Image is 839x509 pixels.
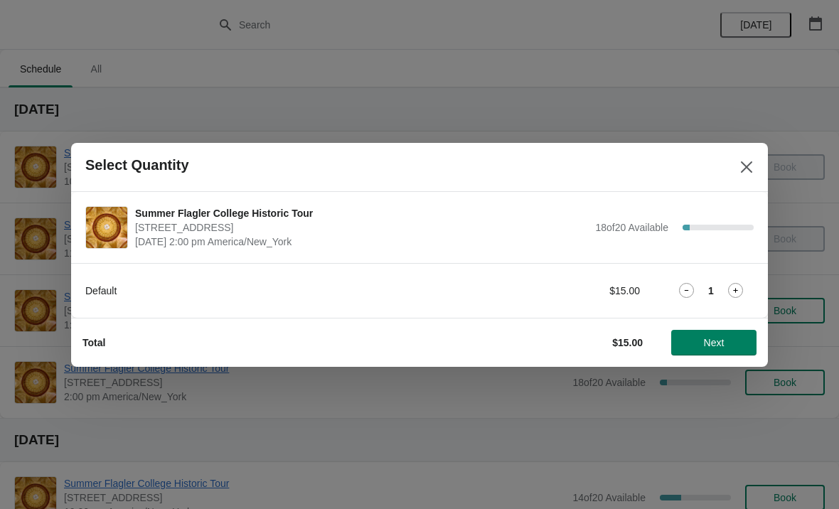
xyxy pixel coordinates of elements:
span: [DATE] 2:00 pm America/New_York [135,235,588,249]
strong: $15.00 [612,337,643,348]
h2: Select Quantity [85,157,189,173]
img: Summer Flagler College Historic Tour | 74 King Street, St. Augustine, FL, USA | August 15 | 2:00 ... [86,207,127,248]
div: Default [85,284,480,298]
button: Close [734,154,759,180]
span: Summer Flagler College Historic Tour [135,206,588,220]
span: Next [704,337,725,348]
strong: Total [82,337,105,348]
div: $15.00 [508,284,640,298]
span: [STREET_ADDRESS] [135,220,588,235]
span: 18 of 20 Available [595,222,668,233]
button: Next [671,330,757,355]
strong: 1 [708,284,714,298]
